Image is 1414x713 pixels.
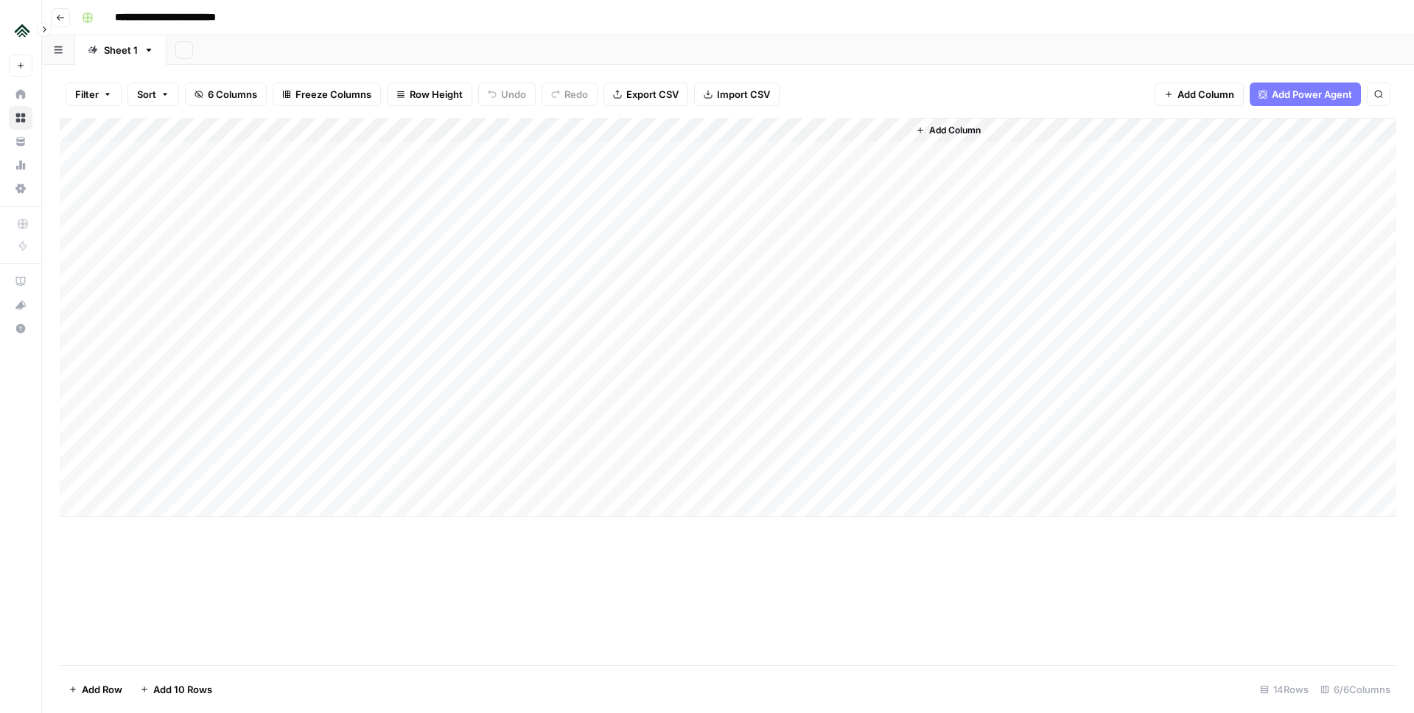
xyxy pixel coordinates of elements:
img: Uplisting Logo [9,17,35,43]
span: Redo [564,87,588,102]
div: 6/6 Columns [1315,678,1396,701]
button: Add Column [910,121,987,140]
a: Browse [9,106,32,130]
span: Row Height [410,87,463,102]
span: Filter [75,87,99,102]
a: Usage [9,153,32,177]
span: Import CSV [717,87,770,102]
button: Add 10 Rows [131,678,221,701]
span: Add Column [929,124,981,137]
button: Add Row [60,678,131,701]
a: Home [9,82,32,106]
button: Freeze Columns [273,82,381,106]
span: 6 Columns [208,87,257,102]
button: Workspace: Uplisting [9,12,32,49]
button: Export CSV [603,82,688,106]
button: Row Height [387,82,472,106]
button: Sort [127,82,179,106]
button: Add Column [1155,82,1244,106]
span: Add Row [82,682,122,697]
button: Undo [478,82,536,106]
button: What's new? [9,293,32,317]
button: Help + Support [9,317,32,340]
button: 6 Columns [185,82,267,106]
button: Redo [542,82,598,106]
span: Undo [501,87,526,102]
a: Sheet 1 [75,35,167,65]
div: Sheet 1 [104,43,138,57]
a: Settings [9,177,32,200]
span: Sort [137,87,156,102]
span: Add 10 Rows [153,682,212,697]
div: What's new? [10,294,32,316]
div: 14 Rows [1254,678,1315,701]
button: Filter [66,82,122,106]
span: Freeze Columns [295,87,371,102]
span: Export CSV [626,87,679,102]
span: Add Power Agent [1272,87,1352,102]
a: AirOps Academy [9,270,32,293]
a: Your Data [9,130,32,153]
button: Import CSV [694,82,780,106]
span: Add Column [1177,87,1234,102]
button: Add Power Agent [1250,82,1361,106]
